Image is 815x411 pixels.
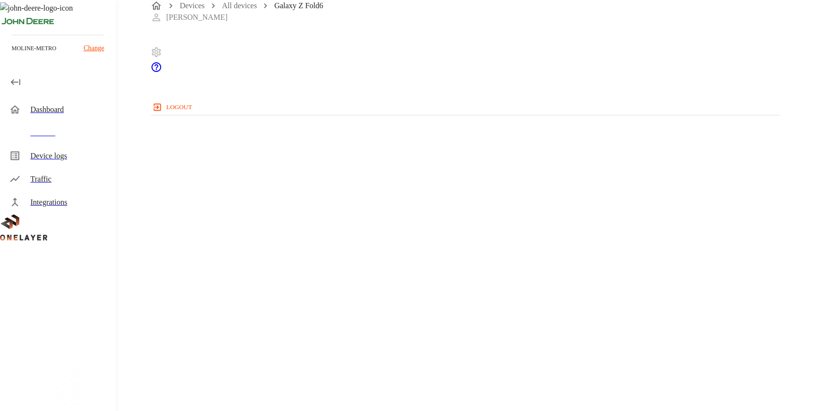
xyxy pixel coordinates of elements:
button: logout [151,99,195,115]
a: onelayer-support [151,66,162,74]
a: logout [151,99,780,115]
a: Devices [180,1,205,10]
span: Support Portal [151,66,162,74]
a: All devices [222,1,257,10]
p: [PERSON_NAME] [166,12,227,23]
